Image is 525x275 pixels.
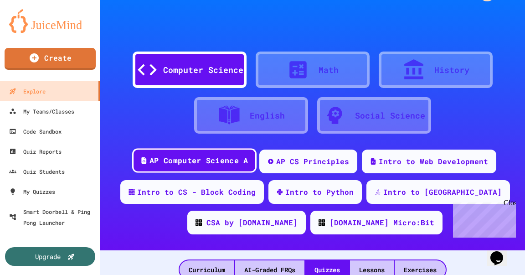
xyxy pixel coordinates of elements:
[355,109,425,122] div: Social Science
[9,9,91,33] img: logo-orange.svg
[9,86,46,97] div: Explore
[163,64,243,76] div: Computer Science
[379,156,488,167] div: Intro to Web Development
[9,126,62,137] div: Code Sandbox
[206,217,298,228] div: CSA by [DOMAIN_NAME]
[9,206,97,228] div: Smart Doorbell & Ping Pong Launcher
[285,187,354,197] div: Intro to Python
[329,217,434,228] div: [DOMAIN_NAME] Micro:Bit
[4,4,63,58] div: Chat with us now!Close
[149,155,248,166] div: AP Computer Science A
[5,48,96,70] a: Create
[35,252,61,261] div: Upgrade
[276,156,349,167] div: AP CS Principles
[449,199,516,238] iframe: chat widget
[434,64,469,76] div: History
[9,186,55,197] div: My Quizzes
[196,219,202,226] img: CODE_logo_RGB.png
[487,239,516,266] iframe: chat widget
[9,166,65,177] div: Quiz Students
[319,219,325,226] img: CODE_logo_RGB.png
[319,64,339,76] div: Math
[9,146,62,157] div: Quiz Reports
[383,187,502,197] div: Intro to [GEOGRAPHIC_DATA]
[250,109,285,122] div: English
[137,187,256,197] div: Intro to CS - Block Coding
[9,106,74,117] div: My Teams/Classes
